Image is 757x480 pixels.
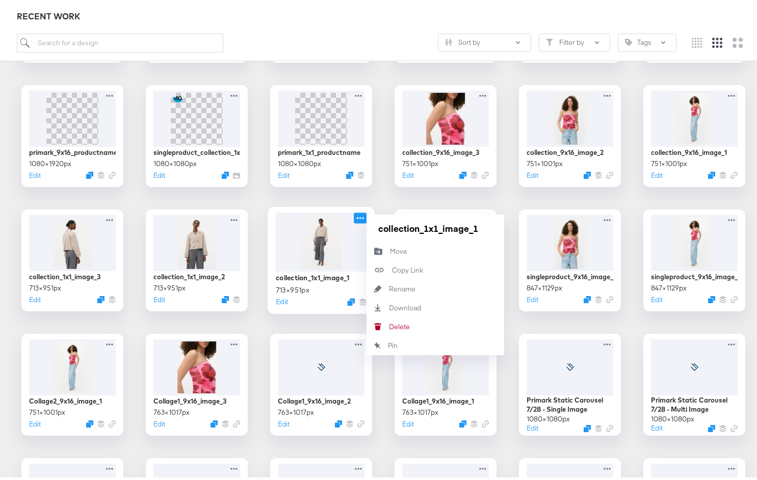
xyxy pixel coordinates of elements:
[438,31,531,49] button: SlidersSort by
[584,293,591,300] button: Duplicate
[708,293,715,300] svg: Duplicate
[29,156,71,166] div: 1080 × 1920 px
[392,262,423,272] div: Copy Link
[527,420,538,430] button: Edit
[527,392,613,411] div: Primark Static Carousel 7/28 - Single Image
[651,292,663,302] button: Edit
[708,169,715,176] svg: Duplicate
[335,417,342,424] button: Duplicate
[692,35,702,45] svg: Small grid
[109,417,116,424] svg: Link
[651,145,727,154] div: collection_9x16_image_1
[211,417,218,424] svg: Duplicate
[276,270,350,279] div: collection_1x1_image_1
[395,82,497,184] div: collection_9x16_image_3751×1001pxEditDuplicate
[395,331,497,433] div: Collage1_9x16_image_1763×1017pxEditDuplicate
[527,269,613,279] div: singleproduct_9x16_image_2
[733,35,743,45] svg: Large grid
[519,82,621,184] div: collection_9x16_image_2751×1001pxEditDuplicate
[618,31,676,49] button: TagTags
[21,331,123,433] div: Collage2_9x16_image_1751×1001pxEditDuplicate
[527,145,604,154] div: collection_9x16_image_2
[276,294,288,303] button: Edit
[222,169,229,176] svg: Duplicate
[606,422,613,429] svg: Link
[153,393,226,403] div: Collage1_9x16_image_3
[527,280,562,290] div: 847 × 1129 px
[388,338,398,348] div: Pin
[153,416,165,426] button: Edit
[29,168,41,177] button: Edit
[402,156,438,166] div: 751 × 1001 px
[278,405,314,414] div: 763 × 1017 px
[29,269,100,279] div: collection_1x1_image_3
[527,411,570,421] div: 1080 × 1080 px
[367,314,504,333] button: Delete
[712,35,722,45] svg: Medium grid
[153,269,225,279] div: collection_1x1_image_2
[643,82,745,184] div: collection_9x16_image_1751×1001pxEditDuplicate
[367,258,504,277] button: Copy
[367,244,390,252] svg: Move to folder
[97,293,105,300] svg: Duplicate
[402,405,438,414] div: 763 × 1017 px
[519,331,621,433] div: Primark Static Carousel 7/28 - Single Image1080×1080pxEditDuplicate
[651,392,738,411] div: Primark Static Carousel 7/28 - Multi Image
[86,169,93,176] svg: Duplicate
[584,169,591,176] svg: Duplicate
[606,293,613,300] svg: Link
[527,168,538,177] button: Edit
[222,293,229,300] button: Duplicate
[153,168,165,177] button: Edit
[730,169,738,176] svg: Link
[278,168,290,177] button: Edit
[357,417,364,424] svg: Link
[651,420,663,430] button: Edit
[29,416,41,426] button: Edit
[367,282,389,289] svg: Rename
[389,281,415,291] div: Rename
[395,206,497,308] div: singleproduct_9x16_image_3847×1129pxEditDuplicate
[459,169,466,176] svg: Duplicate
[390,244,407,253] div: Move
[367,262,392,272] svg: Copy
[651,411,694,421] div: 1080 × 1080 px
[86,417,93,424] svg: Duplicate
[29,405,65,414] div: 751 × 1001 px
[625,36,632,43] svg: Tag
[233,417,240,424] svg: Link
[389,319,410,329] div: Delete
[402,393,474,403] div: Collage1_9x16_image_1
[276,282,309,291] div: 713 × 951 px
[482,169,489,176] svg: Link
[146,82,248,184] div: singleproduct_collection_1x1_price1080×1080pxEditDuplicate
[278,145,360,154] div: primark_1x1_productname
[445,36,452,43] svg: Sliders
[17,31,224,49] input: Search for a design
[346,169,353,176] svg: Duplicate
[29,145,116,154] div: primark_9x16_productname
[367,320,389,327] svg: Delete
[367,301,389,308] svg: Download
[347,295,355,303] button: Duplicate
[29,292,41,302] button: Edit
[153,280,186,290] div: 713 × 951 px
[482,417,489,424] svg: Link
[389,300,421,310] div: Download
[29,393,102,403] div: Collage2_9x16_image_1
[459,417,466,424] svg: Duplicate
[584,422,591,429] svg: Duplicate
[153,405,190,414] div: 763 × 1017 px
[21,82,123,184] div: primark_9x16_productname1080×1920pxEditDuplicate
[708,422,715,429] svg: Duplicate
[146,331,248,433] div: Collage1_9x16_image_3763×1017pxEditDuplicate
